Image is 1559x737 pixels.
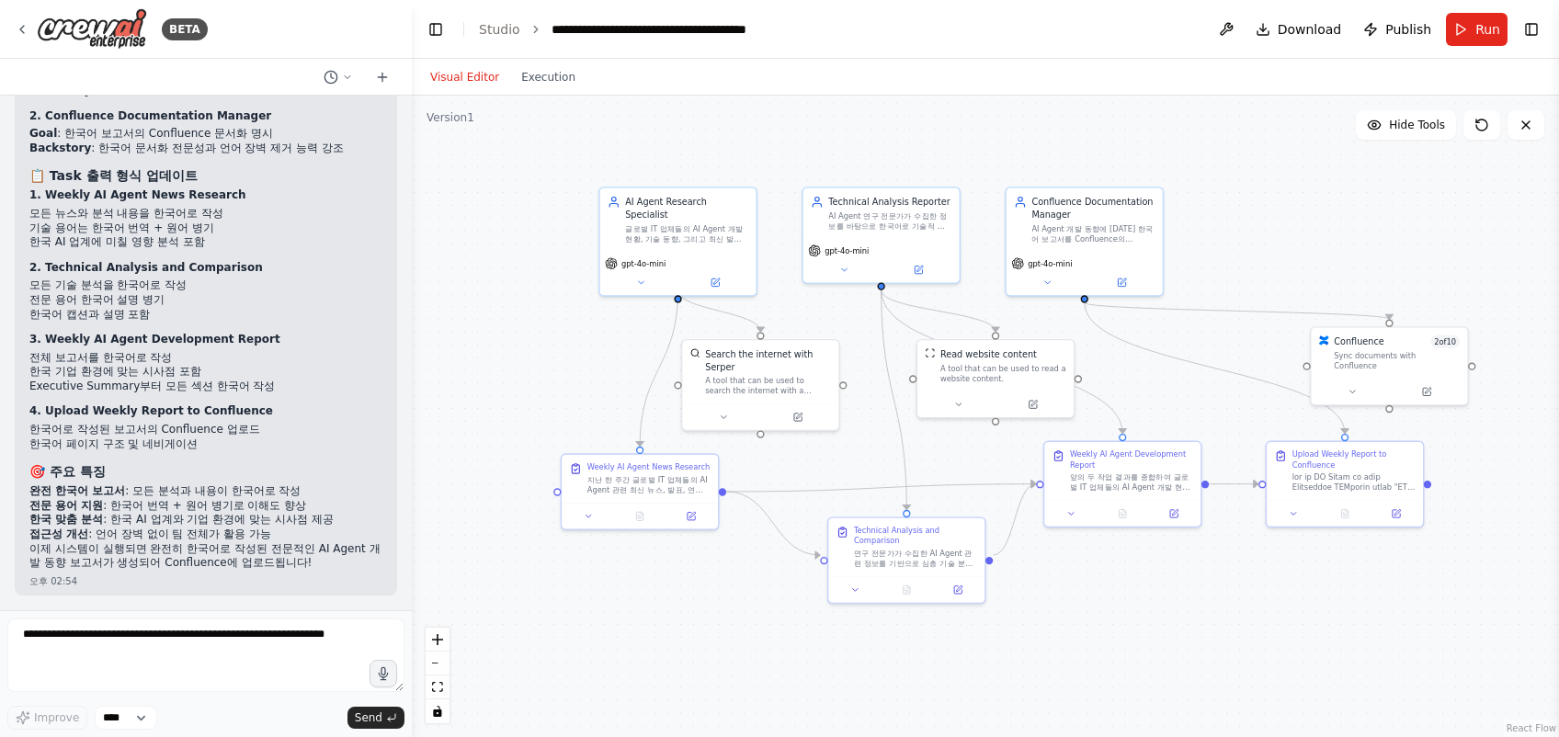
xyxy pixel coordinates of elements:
[1391,384,1462,400] button: Open in side panel
[510,66,586,88] button: Execution
[598,187,757,297] div: AI Agent Research Specialist글로벌 IT 업체들의 AI Agent 개발 현황, 기술 동향, 그리고 최신 발표 내용을 체계적으로 조사하고 분석합니다. {t...
[29,142,382,156] li: : 한국어 문서화 전문성과 언어 장벽 제거 능력 강조
[29,437,382,452] li: 한국어 페이지 구조 및 네비게이션
[587,475,711,495] div: 지난 한 주간 글로벌 IT 업체들의 AI Agent 관련 최신 뉴스, 발표, 연구결과를 종합적으로 조사합니다. 다음 영역에 중점을 둡니다: 1. 주요 기업별 AI Agent ...
[625,223,748,244] div: 글로벌 IT 업체들의 AI Agent 개발 현황, 기술 동향, 그리고 최신 발표 내용을 체계적으로 조사하고 분석합니다. {target_companies} 등 주요 기업들의 A...
[1385,20,1431,39] span: Publish
[1209,478,1258,491] g: Edge from fce0f179-bb79-42b3-9a14-be1030b80feb to bec0fa53-b013-4b9a-b820-9a19f95601d3
[1086,275,1157,290] button: Open in side panel
[679,275,751,290] button: Open in side panel
[1318,506,1372,522] button: No output available
[1475,20,1500,39] span: Run
[561,453,720,530] div: Weekly AI Agent News Research지난 한 주간 글로벌 IT 업체들의 AI Agent 관련 최신 뉴스, 발표, 연구결과를 종합적으로 조사합니다. 다음 영역에...
[1507,723,1556,733] a: React Flow attribution
[29,484,125,497] strong: 완전 한국어 보고서
[29,423,382,437] li: 한국어로 작성된 보고서의 Confluence 업로드
[29,127,382,142] li: : 한국어 보고서의 Confluence 문서화 명시
[29,365,382,380] li: 한국 기업 환경에 맞는 시사점 포함
[7,706,87,730] button: Improve
[1519,17,1544,42] button: Show right sidebar
[613,508,667,524] button: No output available
[479,20,758,39] nav: breadcrumb
[29,142,91,154] strong: Backstory
[423,17,449,42] button: Hide left sidebar
[29,351,382,366] li: 전체 보고서를 한국어로 작성
[479,22,520,37] a: Studio
[1356,13,1439,46] button: Publish
[726,485,820,561] g: Edge from 4468a06f-7693-444d-84bc-08a00426b2d7 to 2eabab9d-9db4-4a5e-962d-5f5a1db4f178
[29,527,88,540] strong: 접근성 개선
[426,628,449,652] button: zoom in
[1389,118,1445,132] span: Hide Tools
[1446,13,1508,46] button: Run
[29,574,382,588] div: 오후 02:54
[34,710,79,725] span: Improve
[762,410,834,425] button: Open in side panel
[29,527,382,542] li: : 언어 장벽 없이 팀 전체가 활용 가능
[625,196,748,221] div: AI Agent Research Specialist
[162,18,208,40] div: BETA
[1031,196,1155,221] div: Confluence Documentation Manager
[29,109,271,122] strong: 2. Confluence Documentation Manager
[29,293,382,308] li: 전문 용어 한국어 설명 병기
[1078,302,1395,319] g: Edge from d7131f22-9689-40d0-8e77-551aa7fdf922 to aba15038-e001-445b-a6b9-590da9cff5a7
[370,660,397,687] button: Click to speak your automation idea
[29,166,382,185] h3: 📋 Task 출력 형식 업데이트
[672,290,768,333] g: Edge from e2dbcfd5-546c-4cdb-88ed-ac6058760a9e to 4687a1a4-6cdc-46f3-8932-a49cee1fb5ba
[29,127,57,140] strong: Goal
[996,397,1068,413] button: Open in side panel
[29,499,382,514] li: : 한국어 번역 + 원어 병기로 이해도 향상
[875,290,913,510] g: Edge from be182e56-864c-404d-973c-4281bde2c232 to 2eabab9d-9db4-4a5e-962d-5f5a1db4f178
[705,376,831,396] div: A tool that can be used to search the internet with a search_query. Supports different search typ...
[880,583,934,598] button: No output available
[29,188,246,201] strong: 1. Weekly AI Agent News Research
[621,258,666,268] span: gpt-4o-mini
[993,478,1036,561] g: Edge from 2eabab9d-9db4-4a5e-962d-5f5a1db4f178 to fce0f179-bb79-42b3-9a14-be1030b80feb
[29,542,382,571] p: 이제 시스템이 실행되면 완전히 한국어로 작성된 전문적인 AI Agent 개발 동향 보고서가 생성되어 Confluence에 업로드됩니다!
[1334,335,1383,348] div: Confluence
[355,710,382,725] span: Send
[1319,335,1329,346] img: Confluence
[347,707,404,729] button: Send
[29,484,382,499] li: : 모든 분석과 내용이 한국어로 작성
[1096,506,1150,522] button: No output available
[29,333,280,346] strong: 3. Weekly AI Agent Development Report
[1043,441,1202,528] div: Weekly AI Agent Development Report앞의 두 작업 결과를 종합하여 글로벌 IT 업체들의 AI Agent 개발 현황에 [DATE] 최종 주간 보고서를 ...
[827,516,986,604] div: Technical Analysis and Comparison연구 전문가가 수집한 AI Agent 관련 정보를 기반으로 심층 기술 분석을 수행합니다. 다음과 같은 분석을 포함합...
[1005,187,1164,297] div: Confluence Documentation ManagerAI Agent 개발 동향에 [DATE] 한국어 보고서를 Confluence의 AXCenter 스페이스에 체계적으로 ...
[1292,472,1416,493] div: lor ip DO Sitam co adip Elitseddoe TEMporin utlab "ETD - Magna" ali eni adm veni quisno. ex ull l...
[426,652,449,675] button: zoom out
[368,66,397,88] button: Start a new chat
[882,262,954,278] button: Open in side panel
[1374,506,1417,522] button: Open in side panel
[925,348,935,358] img: ScrapeWebsiteTool
[1266,441,1425,528] div: Upload Weekly Report to Confluencelor ip DO Sitam co adip Elitseddoe TEMporin utlab "ETD - Magna"...
[29,404,273,417] strong: 4. Upload Weekly Report to Confluence
[1334,350,1460,370] div: Sync documents with Confluence
[916,339,1075,418] div: ScrapeWebsiteToolRead website contentA tool that can be used to read a website content.
[875,290,1002,333] g: Edge from be182e56-864c-404d-973c-4281bde2c232 to 998b2a5c-486f-424c-ad37-010217428651
[854,549,977,569] div: 연구 전문가가 수집한 AI Agent 관련 정보를 기반으로 심층 기술 분석을 수행합니다. 다음과 같은 분석을 포함합니다: 1. 기업별 AI Agent 개발 접근법 비교 분석 ...
[1031,223,1155,244] div: AI Agent 개발 동향에 [DATE] 한국어 보고서를 Confluence의 AXCenter 스페이스에 체계적으로 문서화합니다. 특히 "AXD - Asset" 페이지([UR...
[828,196,951,209] div: Technical Analysis Reporter
[29,380,382,394] li: Executive Summary부터 모든 섹션 한국어 작성
[427,110,474,125] div: Version 1
[1292,449,1416,470] div: Upload Weekly Report to Confluence
[1248,13,1349,46] button: Download
[29,261,263,274] strong: 2. Technical Analysis and Comparison
[37,8,147,50] img: Logo
[1430,335,1460,348] span: Number of enabled actions
[29,499,103,512] strong: 전문 용어 지원
[1152,506,1195,522] button: Open in side panel
[29,513,382,527] li: : 한국 AI 업계와 기업 환경에 맞는 시사점 제공
[426,628,449,723] div: React Flow controls
[690,348,700,358] img: SerperDevTool
[633,290,684,447] g: Edge from e2dbcfd5-546c-4cdb-88ed-ac6058760a9e to 4468a06f-7693-444d-84bc-08a00426b2d7
[726,478,1036,498] g: Edge from 4468a06f-7693-444d-84bc-08a00426b2d7 to fce0f179-bb79-42b3-9a14-be1030b80feb
[29,84,91,96] strong: Backstory
[669,508,712,524] button: Open in side panel
[825,245,869,255] span: gpt-4o-mini
[1070,449,1193,470] div: Weekly AI Agent Development Report
[828,210,951,231] div: AI Agent 연구 전문가가 수집한 정보를 바탕으로 한국어로 기술적 분석과 트렌드 보고서를 작성합니다. {analysis_period} 기간 동안의 주요 변화사항, 개발 방...
[1278,20,1342,39] span: Download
